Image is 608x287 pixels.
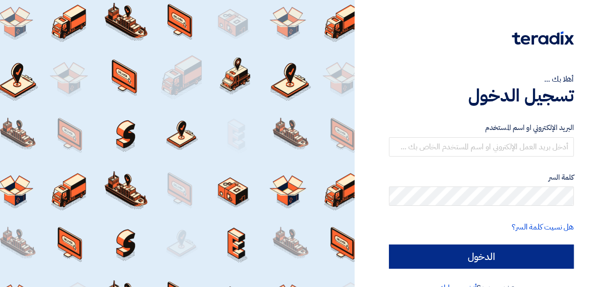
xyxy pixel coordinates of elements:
[389,244,574,269] input: الدخول
[389,85,574,106] h1: تسجيل الدخول
[512,31,574,45] img: Teradix logo
[389,73,574,85] div: أهلا بك ...
[512,221,574,233] a: هل نسيت كلمة السر؟
[389,137,574,157] input: أدخل بريد العمل الإلكتروني او اسم المستخدم الخاص بك ...
[389,172,574,183] label: كلمة السر
[389,122,574,133] label: البريد الإلكتروني او اسم المستخدم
